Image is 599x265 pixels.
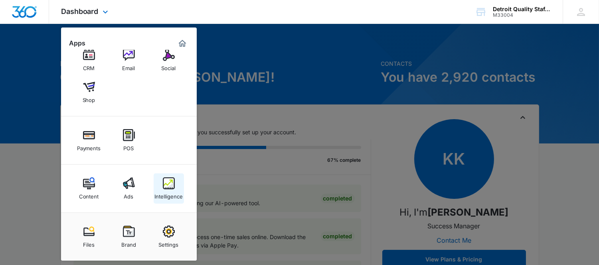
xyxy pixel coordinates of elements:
[493,12,551,18] div: account id
[123,61,135,71] div: Email
[74,125,104,155] a: Payments
[154,45,184,75] a: Social
[154,173,184,204] a: Intelligence
[114,45,144,75] a: Email
[493,6,551,12] div: account name
[74,222,104,252] a: Files
[74,77,104,107] a: Shop
[154,189,183,200] div: Intelligence
[162,61,176,71] div: Social
[79,189,99,200] div: Content
[83,93,95,103] div: Shop
[74,173,104,204] a: Content
[114,222,144,252] a: Brand
[176,37,189,50] a: Marketing 360® Dashboard
[69,39,85,47] h2: Apps
[83,61,95,71] div: CRM
[124,189,134,200] div: Ads
[114,125,144,155] a: POS
[124,141,134,151] div: POS
[61,7,99,16] span: Dashboard
[114,173,144,204] a: Ads
[77,141,101,151] div: Payments
[159,238,179,248] div: Settings
[83,238,95,248] div: Files
[121,238,136,248] div: Brand
[154,222,184,252] a: Settings
[74,45,104,75] a: CRM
